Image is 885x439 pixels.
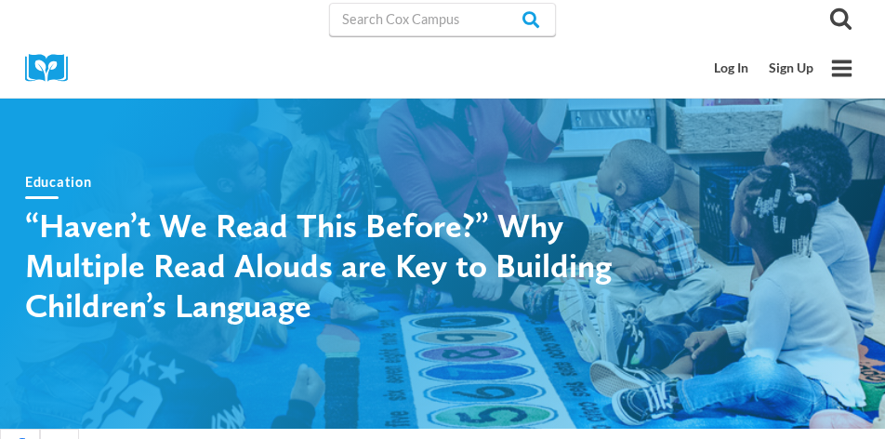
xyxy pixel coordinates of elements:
[25,54,81,83] img: Cox Campus
[25,206,676,326] h1: “Haven’t We Read This Before?” Why Multiple Read Alouds are Key to Building Children’s Language
[824,50,860,86] button: Open menu
[329,3,556,36] input: Search Cox Campus
[25,174,91,190] a: Education
[759,51,824,86] a: Sign Up
[705,51,824,86] nav: Secondary Mobile Navigation
[705,51,760,86] a: Log In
